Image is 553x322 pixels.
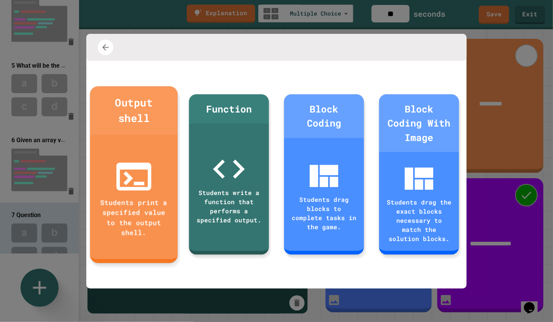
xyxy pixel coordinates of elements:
[99,197,170,238] p: Students print a specified value to the output shell.
[189,94,269,124] div: Function
[379,94,459,152] div: Block Coding With Image
[284,94,364,138] div: Block Coding
[387,198,451,243] p: Students drag the exact blocks necessary to match the solution blocks.
[90,86,178,134] div: Output shell
[197,188,261,225] p: Students write a function that performs a specified output.
[292,195,356,232] p: Students drag blocks to complete tasks in the game.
